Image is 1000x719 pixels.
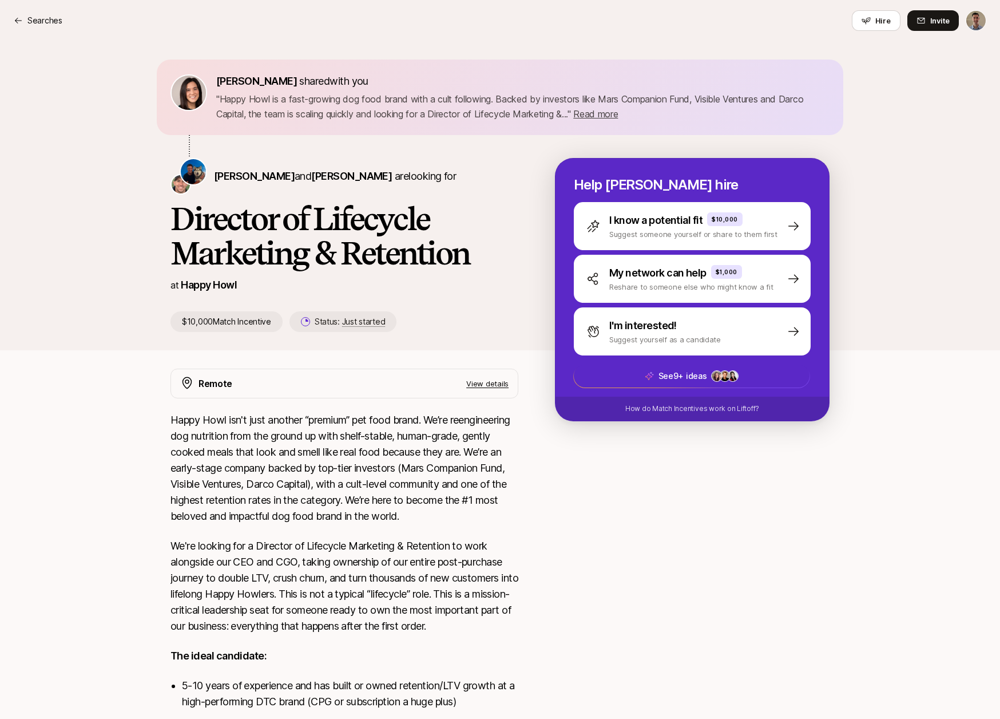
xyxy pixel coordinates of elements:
button: Hire [852,10,900,31]
p: My network can help [609,265,707,281]
span: Invite [930,15,950,26]
p: I know a potential fit [609,212,703,228]
p: View details [466,378,509,389]
img: Colin Buckley [181,159,206,184]
button: Ben Levinson [966,10,986,31]
p: $10,000 Match Incentive [170,311,283,332]
p: I'm interested! [609,318,677,334]
p: Remote [199,376,232,391]
p: are looking for [214,168,456,184]
p: See 9+ ideas [658,369,707,383]
p: Suggest someone yourself or share to them first [609,228,777,240]
p: How do Match Incentives work on Liftoff? [625,404,759,414]
span: [PERSON_NAME] [214,170,295,182]
span: with you [330,75,368,87]
li: 5-10 years of experience and has built or owned retention/LTV growth at a high-performing DTC bra... [182,678,518,710]
button: Invite [907,10,959,31]
p: $10,000 [712,215,738,224]
img: 71d7b91d_d7cb_43b4_a7ea_a9b2f2cc6e03.jpg [172,76,206,110]
span: Just started [342,317,386,327]
span: and [295,170,392,182]
h1: Director of Lifecycle Marketing & Retention [170,202,518,270]
img: c03d85c8_8f0e_4340_b841_8d7b684182bb.jpg [728,371,738,381]
p: Help [PERSON_NAME] hire [574,177,811,193]
p: " Happy Howl is a fast-growing dog food brand with a cult following. Backed by investors like Mar... [216,92,830,121]
p: Reshare to someone else who might know a fit [609,281,773,293]
span: Read more [573,108,618,120]
span: [PERSON_NAME] [216,75,297,87]
span: [PERSON_NAME] [311,170,392,182]
img: Josh Pierce [172,175,190,193]
img: a3489ee2_b486_4676_b05a_7dbc5fc9643c.jpg [712,371,722,381]
p: shared [216,73,373,89]
p: Suggest yourself as a candidate [609,334,721,345]
span: Hire [875,15,891,26]
p: $1,000 [716,267,737,276]
p: We're looking for a Director of Lifecycle Marketing & Retention to work alongside our CEO and CGO... [170,538,518,634]
p: Happy Howl isn't just another “premium” pet food brand. We’re reengineering dog nutrition from th... [170,412,518,524]
a: Happy Howl [181,279,237,291]
button: See9+ ideas [573,364,810,388]
p: at [170,278,178,293]
p: Searches [27,14,62,27]
strong: The ideal candidate: [170,650,267,662]
p: Status: [315,315,385,329]
img: 5b8ff4aa_1867_4940_a63f_be413d91594e.jpg [720,371,730,381]
img: Ben Levinson [966,11,986,30]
